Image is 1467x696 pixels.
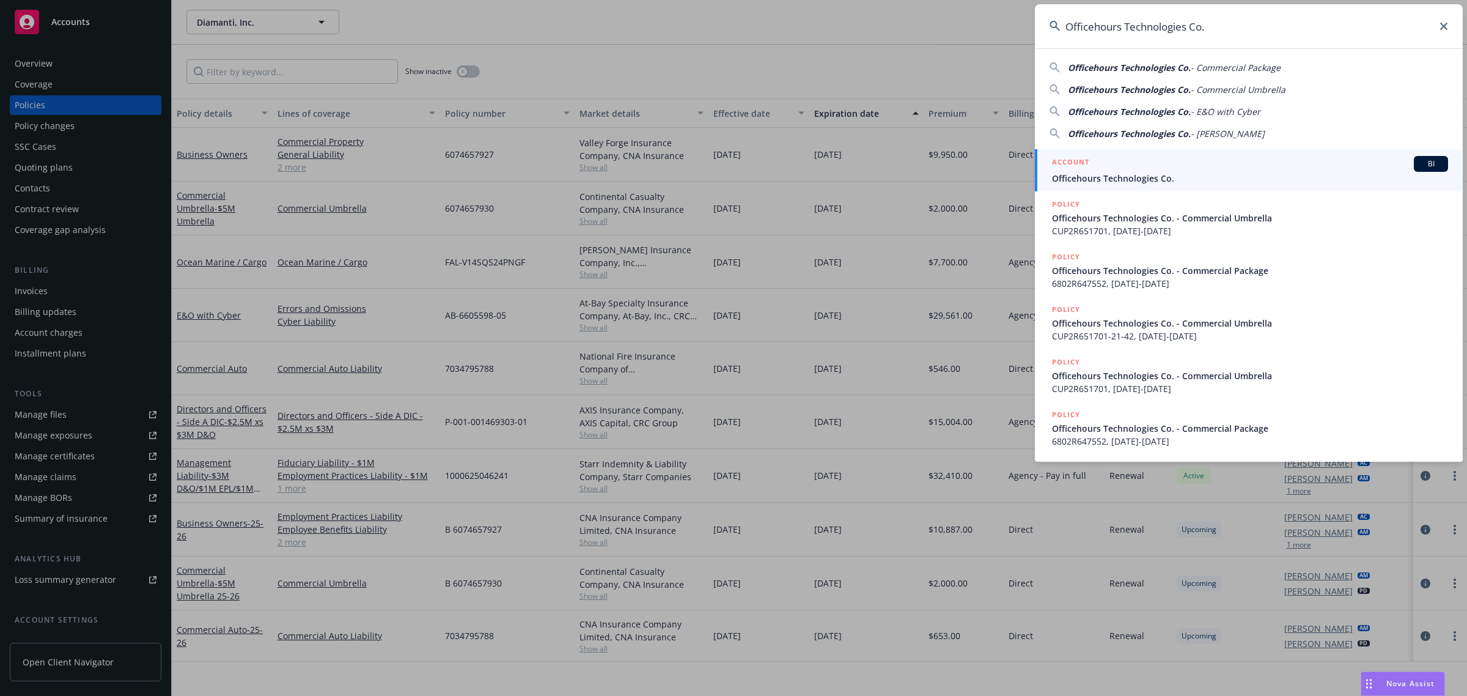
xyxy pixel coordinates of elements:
[1052,264,1448,277] span: Officehours Technologies Co. - Commercial Package
[1052,422,1448,435] span: Officehours Technologies Co. - Commercial Package
[1035,297,1463,349] a: POLICYOfficehours Technologies Co. - Commercial UmbrellaCUP2R651701-21-42, [DATE]-[DATE]
[1419,158,1443,169] span: BI
[1052,303,1080,316] h5: POLICY
[1035,4,1463,48] input: Search...
[1052,172,1448,185] span: Officehours Technologies Co.
[1068,62,1191,73] span: Officehours Technologies Co.
[1052,224,1448,237] span: CUP2R651701, [DATE]-[DATE]
[1068,84,1191,95] span: Officehours Technologies Co.
[1052,356,1080,368] h5: POLICY
[1052,251,1080,263] h5: POLICY
[1052,382,1448,395] span: CUP2R651701, [DATE]-[DATE]
[1191,128,1265,139] span: - [PERSON_NAME]
[1052,330,1448,342] span: CUP2R651701-21-42, [DATE]-[DATE]
[1191,62,1281,73] span: - Commercial Package
[1052,369,1448,382] span: Officehours Technologies Co. - Commercial Umbrella
[1052,198,1080,210] h5: POLICY
[1068,128,1191,139] span: Officehours Technologies Co.
[1361,672,1445,696] button: Nova Assist
[1361,672,1377,695] div: Drag to move
[1035,191,1463,244] a: POLICYOfficehours Technologies Co. - Commercial UmbrellaCUP2R651701, [DATE]-[DATE]
[1035,244,1463,297] a: POLICYOfficehours Technologies Co. - Commercial Package6802R647552, [DATE]-[DATE]
[1191,106,1260,117] span: - E&O with Cyber
[1068,106,1191,117] span: Officehours Technologies Co.
[1035,349,1463,402] a: POLICYOfficehours Technologies Co. - Commercial UmbrellaCUP2R651701, [DATE]-[DATE]
[1052,435,1448,448] span: 6802R647552, [DATE]-[DATE]
[1035,149,1463,191] a: ACCOUNTBIOfficehours Technologies Co.
[1052,212,1448,224] span: Officehours Technologies Co. - Commercial Umbrella
[1052,277,1448,290] span: 6802R647552, [DATE]-[DATE]
[1052,156,1089,171] h5: ACCOUNT
[1052,317,1448,330] span: Officehours Technologies Co. - Commercial Umbrella
[1052,409,1080,421] h5: POLICY
[1035,402,1463,454] a: POLICYOfficehours Technologies Co. - Commercial Package6802R647552, [DATE]-[DATE]
[1191,84,1285,95] span: - Commercial Umbrella
[1386,678,1435,689] span: Nova Assist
